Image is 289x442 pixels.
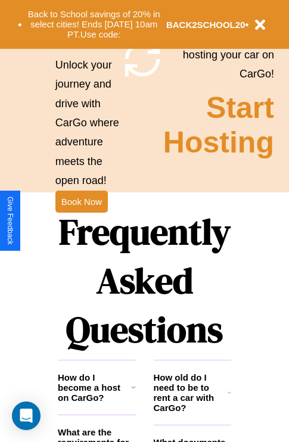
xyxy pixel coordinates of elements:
[6,197,14,245] div: Give Feedback
[12,401,41,430] div: Open Intercom Messenger
[55,191,108,213] button: Book Now
[22,6,166,43] button: Back to School savings of 20% in select cities! Ends [DATE] 10am PT.Use code:
[58,372,131,403] h3: How do I become a host on CarGo?
[166,20,246,30] b: BACK2SCHOOL20
[154,372,228,413] h3: How old do I need to be to rent a car with CarGo?
[163,91,274,160] h2: Start Hosting
[55,55,122,191] p: Unlock your journey and drive with CarGo where adventure meets the open road!
[58,201,231,360] h1: Frequently Asked Questions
